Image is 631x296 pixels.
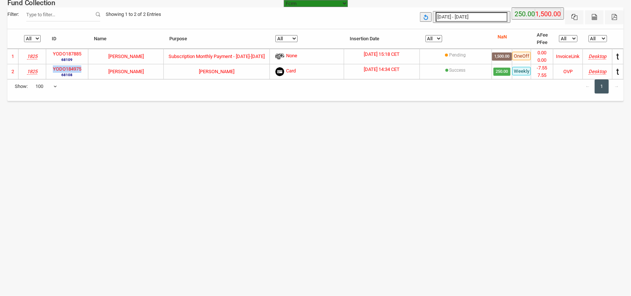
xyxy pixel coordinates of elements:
label: 1,500.00 [535,9,561,19]
th: Name [88,29,164,49]
label: [DATE] 15:18 CET [364,51,400,58]
td: 1 [7,49,18,64]
i: Desktop [588,54,606,59]
a: 1 [595,79,609,93]
label: 250.00 [515,9,535,19]
td: [PERSON_NAME] [88,49,164,64]
i: Mozilla/5.0 (Windows NT 10.0; Win64; x64) AppleWebKit/537.36 (KHTML, like Gecko) Chrome/139.0.0.0... [588,69,606,74]
span: 100 [35,79,57,93]
span: 250.00 [493,68,510,76]
li: -7.55 [531,64,553,72]
small: 68109 [53,57,81,62]
li: PFee [537,39,548,46]
span: OneOff [512,52,531,60]
div: Showing 1 to 2 of 2 Entries [100,7,167,21]
p: NaN [498,33,507,41]
a: ← [581,79,595,93]
td: [PERSON_NAME] [164,64,270,79]
td: [PERSON_NAME] [88,64,164,79]
td: 2 [7,64,18,79]
button: CSV [585,10,604,24]
label: [DATE] 14:34 CET [364,66,400,73]
a: → [610,79,624,93]
span: t [617,67,620,77]
td: Subscription Monthly Payment - [DATE]-[DATE] [164,49,270,64]
button: Pdf [605,10,624,24]
button: Excel [565,10,584,24]
li: AFee [537,31,548,39]
th: Purpose [164,29,270,49]
li: 7.55 [531,72,553,79]
input: Filter: [26,7,100,21]
li: 0.00 [531,49,553,57]
i: Yoel Molina [27,54,37,59]
th: Insertion Date [344,29,420,49]
span: t [617,51,620,62]
button: 250.00 1,500.00 [512,7,564,20]
span: Weekly [512,67,531,75]
label: YODO184975 [53,65,81,73]
div: OVP [563,68,573,75]
i: Yoel Molina [27,69,37,74]
div: InvoiceLink [556,53,580,60]
label: Pending [449,52,466,58]
th: ID [46,29,88,49]
span: 1,500.00 [492,52,512,61]
span: Card [286,67,296,76]
small: 68108 [53,72,81,78]
span: None [286,52,297,61]
li: 0.00 [531,57,553,64]
label: [{"Status":"succeeded","disputed":"false","OutcomeMsg":"Payment complete.","transId":"pi_3RyuAtEF... [449,67,466,74]
span: 100 [35,83,57,90]
label: YODO187885 [53,50,81,58]
span: Show: [15,83,28,90]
